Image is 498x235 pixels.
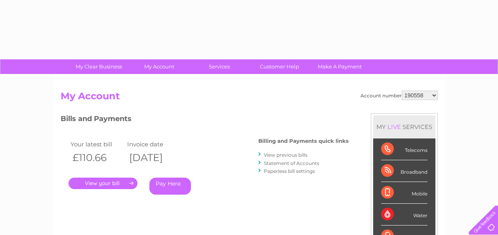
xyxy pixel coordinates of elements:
div: LIVE [386,123,403,131]
a: Make A Payment [307,59,372,74]
a: Paperless bill settings [264,168,315,174]
td: Invoice date [125,139,182,150]
div: Mobile [381,182,427,204]
th: [DATE] [125,150,182,166]
td: Your latest bill [69,139,126,150]
a: Customer Help [247,59,312,74]
h3: Bills and Payments [61,113,349,127]
a: . [69,178,137,189]
a: My Account [126,59,192,74]
div: MY SERVICES [373,116,435,138]
div: Water [381,204,427,226]
a: Pay Here [149,178,191,195]
a: Statement of Accounts [264,160,319,166]
a: Services [187,59,252,74]
th: £110.66 [69,150,126,166]
a: View previous bills [264,152,307,158]
h2: My Account [61,91,438,106]
h4: Billing and Payments quick links [258,138,349,144]
div: Telecoms [381,138,427,160]
a: My Clear Business [66,59,132,74]
div: Broadband [381,160,427,182]
div: Account number [361,91,438,100]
